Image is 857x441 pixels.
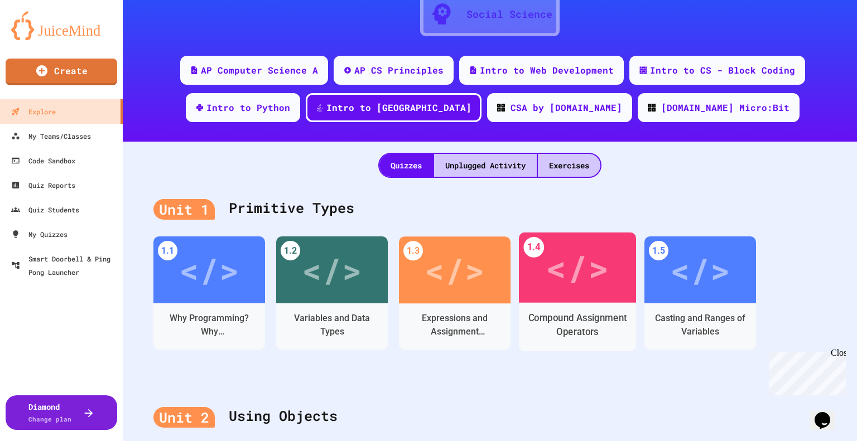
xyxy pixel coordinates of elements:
[281,241,300,260] div: 1.2
[179,245,239,295] div: </>
[538,154,600,177] div: Exercises
[153,394,826,439] div: Using Objects
[153,186,826,231] div: Primitive Types
[650,64,795,77] div: Intro to CS - Block Coding
[6,395,117,430] button: DiamondChange plan
[153,407,215,428] div: Unit 2
[11,129,91,143] div: My Teams/Classes
[425,245,485,295] div: </>
[201,64,318,77] div: AP Computer Science A
[11,227,68,241] div: My Quizzes
[326,101,471,114] div: Intro to [GEOGRAPHIC_DATA]
[480,64,614,77] div: Intro to Web Development
[764,348,846,395] iframe: chat widget
[546,241,609,294] div: </>
[158,241,177,260] div: 1.1
[466,7,552,22] div: Social Science
[285,312,379,338] div: Variables and Data Types
[653,312,748,338] div: Casting and Ranges of Variables
[11,252,118,279] div: Smart Doorbell & Ping Pong Launcher
[528,312,628,340] div: Compound Assignment Operators
[379,154,433,177] div: Quizzes
[4,4,77,71] div: Chat with us now!Close
[162,312,257,338] div: Why Programming? Why [GEOGRAPHIC_DATA]?
[11,11,112,40] img: logo-orange.svg
[648,104,656,112] img: CODE_logo_RGB.png
[6,59,117,85] a: Create
[670,245,730,295] div: </>
[11,105,56,118] div: Explore
[810,396,846,430] iframe: chat widget
[302,245,362,295] div: </>
[403,241,423,260] div: 1.3
[11,178,75,192] div: Quiz Reports
[434,154,537,177] div: Unplugged Activity
[511,101,622,114] div: CSA by [DOMAIN_NAME]
[206,101,290,114] div: Intro to Python
[11,154,75,167] div: Code Sandbox
[523,237,544,258] div: 1.4
[11,203,79,216] div: Quiz Students
[407,312,502,338] div: Expressions and Assignment Statements
[497,104,505,112] img: CODE_logo_RGB.png
[28,401,71,424] div: Diamond
[153,199,215,220] div: Unit 1
[354,64,444,77] div: AP CS Principles
[28,415,71,423] span: Change plan
[661,101,789,114] div: [DOMAIN_NAME] Micro:Bit
[649,241,668,260] div: 1.5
